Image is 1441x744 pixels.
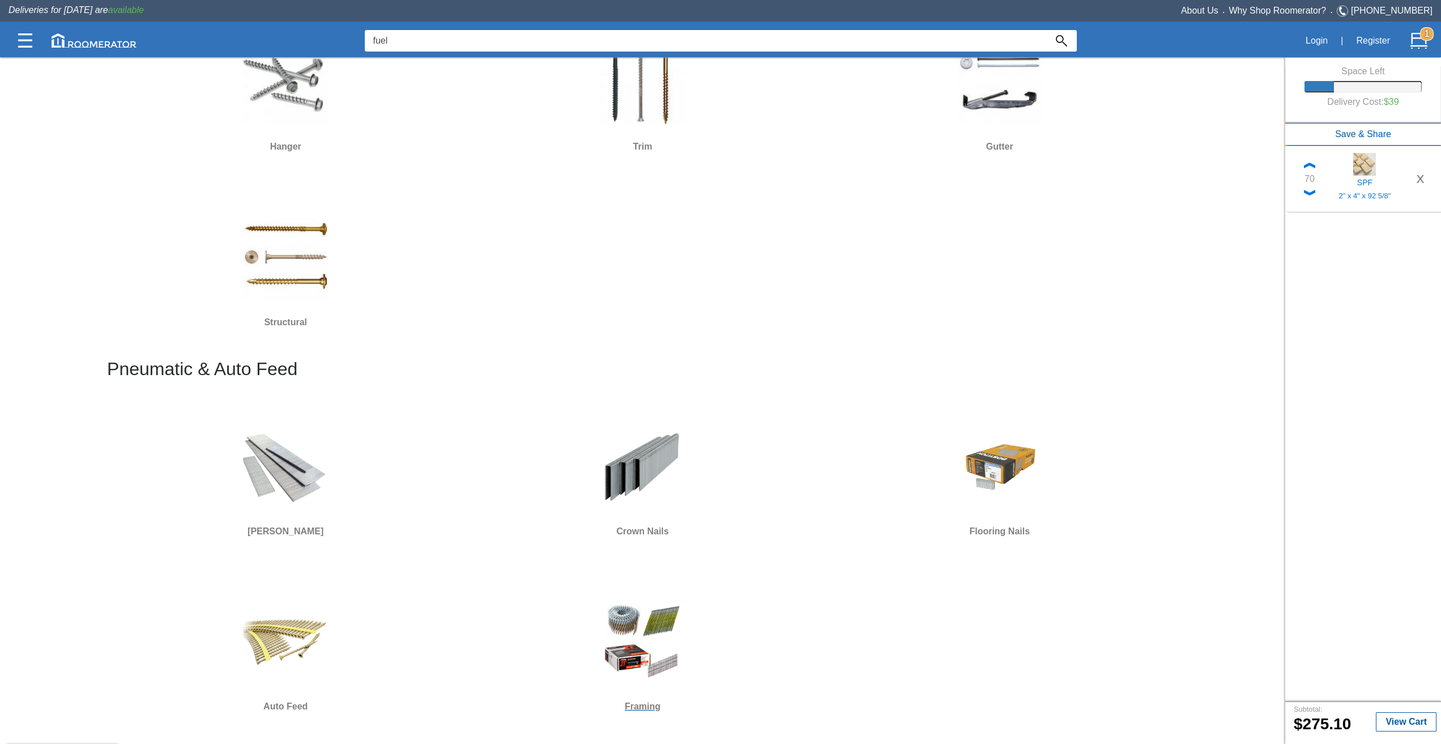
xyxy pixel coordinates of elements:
h6: Hanger [112,139,459,154]
a: Gutter [826,31,1174,154]
b: View Cart [1385,717,1427,726]
span: Deliveries for [DATE] are [8,5,144,15]
h6: Crown Nails [468,524,816,539]
span: • [1218,10,1229,15]
img: Cart.svg [1410,32,1427,49]
a: [PHONE_NUMBER] [1351,6,1433,15]
a: Hanger [112,31,459,154]
button: Login [1299,29,1334,53]
span: • [1326,10,1337,15]
button: X [1409,169,1431,188]
img: roomerator-logo.svg [52,33,137,48]
div: | [1334,28,1350,53]
h6: Framing [468,699,816,714]
input: Search...? [365,30,1046,52]
label: $ [1294,716,1303,733]
img: Screw_Structural.jpg [243,215,328,300]
h6: Gutter [826,139,1174,154]
div: 70 [1304,172,1315,186]
small: Subtotal: [1294,705,1323,713]
img: Nail_Flooring.jpg [957,424,1042,509]
h6: Delivery Cost: [1313,92,1413,112]
button: Register [1350,29,1396,53]
b: 275.10 [1294,715,1351,733]
h6: Space Left [1304,66,1421,76]
h6: [PERSON_NAME] [112,524,459,539]
a: Auto Feed [112,590,459,714]
a: Why Shop Roomerator? [1229,6,1327,15]
img: 11100240_sm.jpg [1353,153,1376,176]
img: Down_Chevron.png [1304,190,1315,195]
h6: Flooring Nails [826,524,1174,539]
h2: Pneumatic & Auto Feed [107,359,1178,388]
a: About Us [1181,6,1218,15]
img: Nail_Crown.jpg [600,424,685,509]
img: Nail_Auto.jpg [243,599,328,684]
h6: Structural [112,315,459,330]
span: available [108,5,144,15]
img: Telephone.svg [1337,4,1351,18]
img: Screw_Hanger.jpg [243,39,328,124]
a: Framing [468,590,816,714]
img: Up_Chevron.png [1304,163,1315,168]
h6: Trim [468,139,816,154]
a: SPF2" x 4" x 92 5/8" [1320,153,1409,205]
img: Categories.svg [18,33,32,48]
label: $39 [1384,97,1399,107]
img: Nail_Framing.jpg [600,599,685,684]
a: Structural [112,206,459,330]
img: Screw_Trim.jpg [600,39,685,124]
img: Search_Icon.svg [1056,35,1067,46]
a: Flooring Nails [826,415,1174,539]
a: Crown Nails [468,415,816,539]
button: View Cart [1376,712,1436,732]
a: Trim [468,31,816,154]
button: Save & Share [1285,123,1441,146]
img: Screw_Gutter.jpg [957,39,1042,124]
h5: 2" x 4" x 92 5/8" [1329,192,1401,201]
strong: 1 [1420,27,1434,41]
h6: Auto Feed [112,699,459,714]
a: [PERSON_NAME] [112,415,459,539]
h5: SPF [1329,176,1401,187]
img: Nail_Brad.jpg [243,424,328,509]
